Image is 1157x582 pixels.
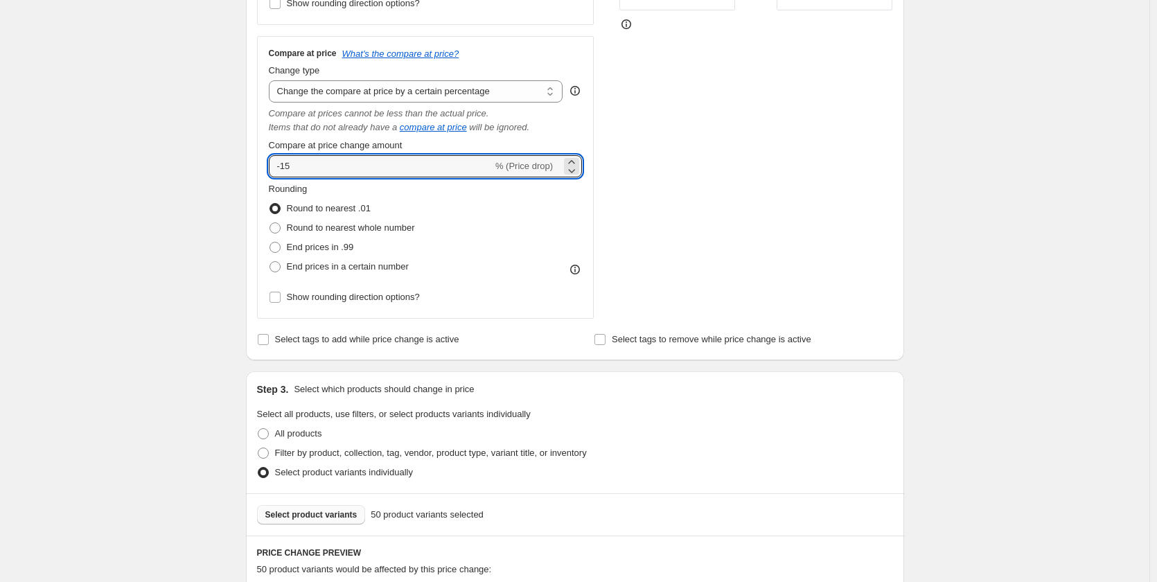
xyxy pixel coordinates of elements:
[469,122,529,132] i: will be ignored.
[275,448,587,458] span: Filter by product, collection, tag, vendor, product type, variant title, or inventory
[269,155,493,177] input: -15
[275,428,322,439] span: All products
[275,467,413,477] span: Select product variants individually
[257,409,531,419] span: Select all products, use filters, or select products variants individually
[257,547,893,558] h6: PRICE CHANGE PREVIEW
[257,564,492,574] span: 50 product variants would be affected by this price change:
[287,242,354,252] span: End prices in .99
[269,140,403,150] span: Compare at price change amount
[612,334,811,344] span: Select tags to remove while price change is active
[400,122,467,132] button: compare at price
[287,203,371,213] span: Round to nearest .01
[568,84,582,98] div: help
[371,508,484,522] span: 50 product variants selected
[287,261,409,272] span: End prices in a certain number
[269,122,398,132] i: Items that do not already have a
[287,292,420,302] span: Show rounding direction options?
[265,509,357,520] span: Select product variants
[287,222,415,233] span: Round to nearest whole number
[257,505,366,524] button: Select product variants
[269,65,320,76] span: Change type
[269,108,489,118] i: Compare at prices cannot be less than the actual price.
[495,161,553,171] span: % (Price drop)
[257,382,289,396] h2: Step 3.
[269,48,337,59] h3: Compare at price
[294,382,474,396] p: Select which products should change in price
[275,334,459,344] span: Select tags to add while price change is active
[269,184,308,194] span: Rounding
[342,48,459,59] button: What's the compare at price?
